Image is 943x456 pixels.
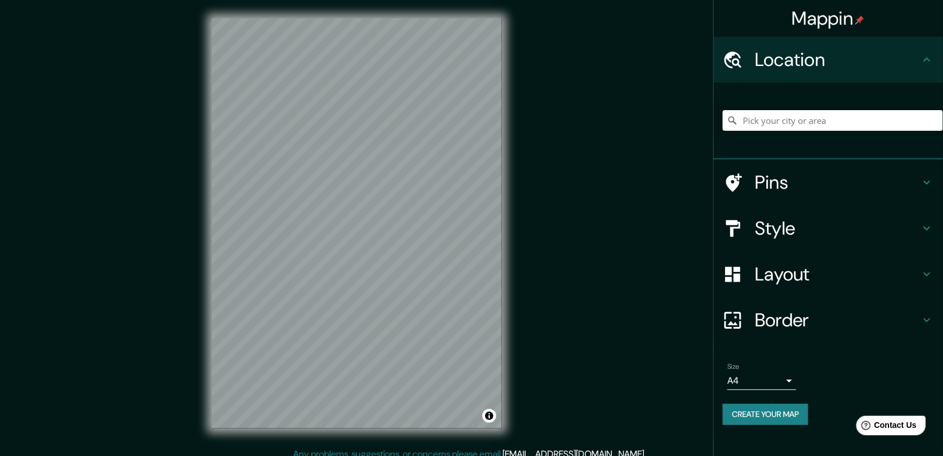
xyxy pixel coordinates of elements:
h4: Location [755,48,920,71]
h4: Mappin [792,7,865,30]
div: Location [714,37,943,83]
div: A4 [727,372,796,390]
div: Layout [714,251,943,297]
h4: Pins [755,171,920,194]
iframe: Help widget launcher [841,411,930,443]
canvas: Map [212,18,502,428]
h4: Border [755,309,920,332]
h4: Layout [755,263,920,286]
div: Border [714,297,943,343]
h4: Style [755,217,920,240]
label: Size [727,362,739,372]
div: Pins [714,159,943,205]
button: Create your map [723,404,808,425]
div: Style [714,205,943,251]
input: Pick your city or area [723,110,943,131]
img: pin-icon.png [855,15,864,25]
button: Toggle attribution [482,409,496,423]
